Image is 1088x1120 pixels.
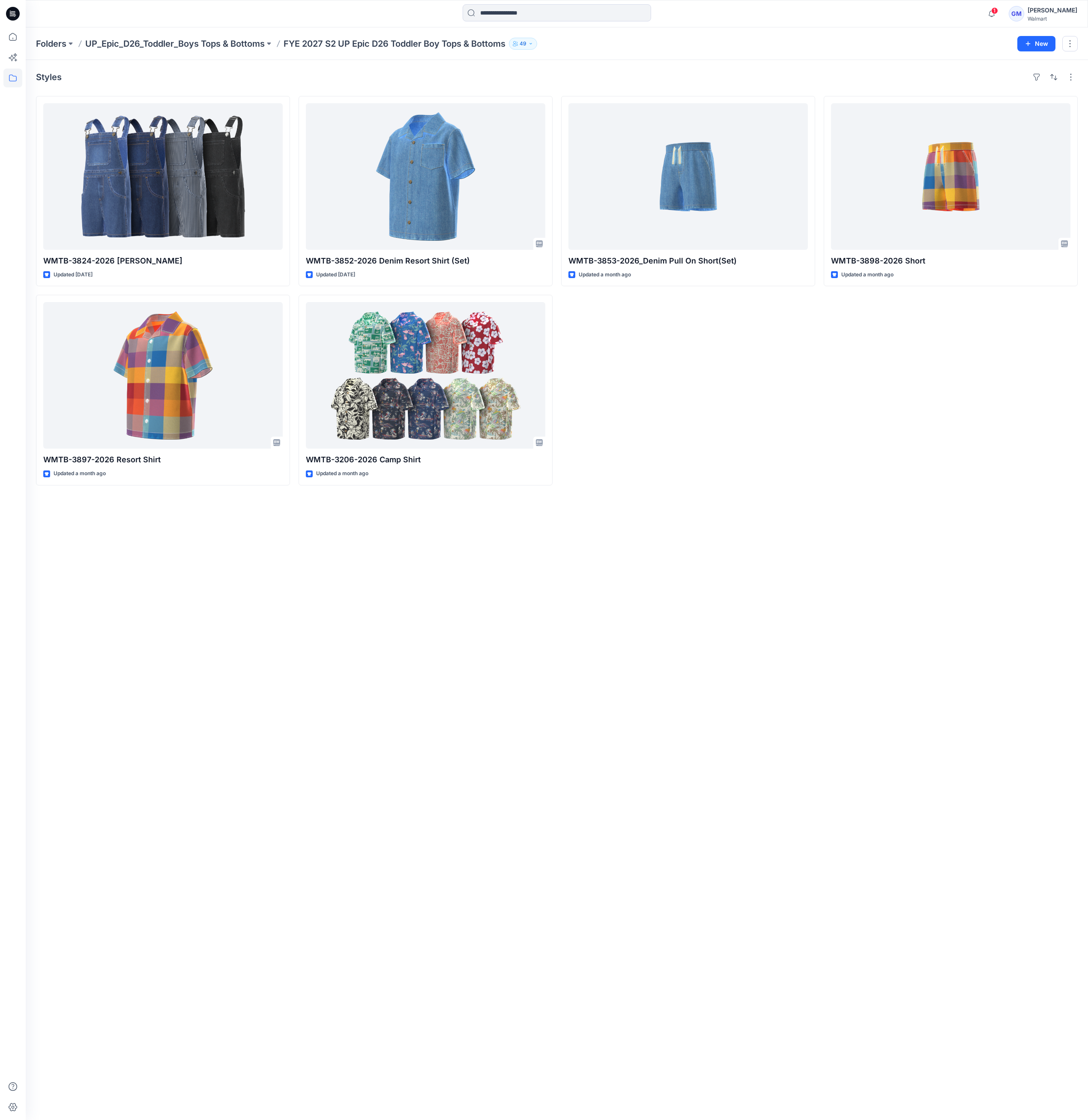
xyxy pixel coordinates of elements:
[841,270,894,279] p: Updated a month ago
[509,38,537,50] button: 49
[36,72,62,82] h4: Styles
[43,302,283,449] a: WMTB-3897-2026 Resort Shirt
[284,38,505,50] p: FYE 2027 S2 UP Epic D26 Toddler Boy Tops & Bottoms
[43,454,283,466] p: WMTB-3897-2026 Resort Shirt
[1028,15,1077,22] div: Walmart
[306,454,545,466] p: WMTB-3206-2026 Camp Shirt
[579,270,631,279] p: Updated a month ago
[1017,36,1055,51] button: New
[991,7,998,14] span: 1
[85,38,265,50] a: UP_Epic_D26_Toddler_Boys Tops & Bottoms
[306,255,545,267] p: WMTB-3852-2026 Denim Resort Shirt (Set)
[306,302,545,449] a: WMTB-3206-2026 Camp Shirt
[54,270,93,279] p: Updated [DATE]
[43,103,283,250] a: WMTB-3824-2026 Shortall
[568,103,808,250] a: WMTB-3853-2026_Denim Pull On Short(Set)
[36,38,66,50] a: Folders
[568,255,808,267] p: WMTB-3853-2026_Denim Pull On Short(Set)
[520,39,526,48] p: 49
[306,103,545,250] a: WMTB-3852-2026 Denim Resort Shirt (Set)
[1028,5,1077,15] div: [PERSON_NAME]
[54,469,106,478] p: Updated a month ago
[1009,6,1024,21] div: GM
[316,469,368,478] p: Updated a month ago
[316,270,355,279] p: Updated [DATE]
[831,255,1070,267] p: WMTB-3898-2026 Short
[43,255,283,267] p: WMTB-3824-2026 [PERSON_NAME]
[831,103,1070,250] a: WMTB-3898-2026 Short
